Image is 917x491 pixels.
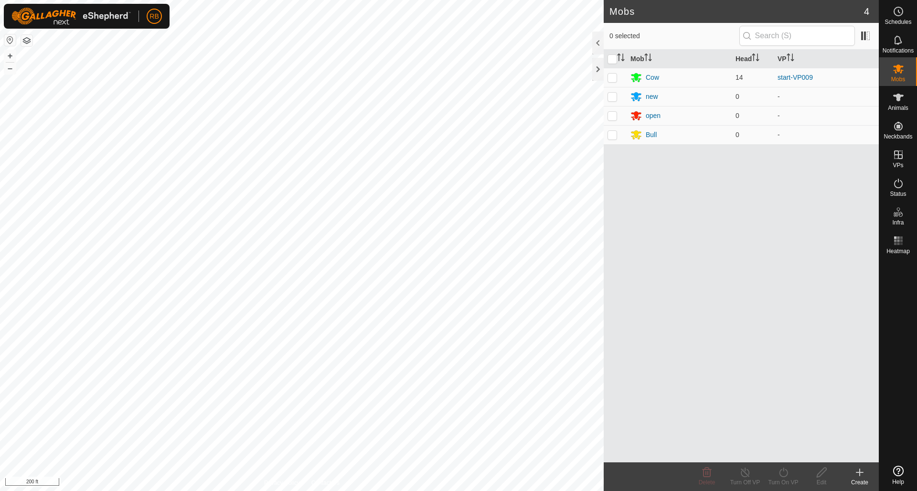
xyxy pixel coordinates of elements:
[774,106,879,125] td: -
[774,125,879,144] td: -
[884,134,912,139] span: Neckbands
[893,162,903,168] span: VPs
[646,73,659,83] div: Cow
[764,478,802,487] div: Turn On VP
[149,11,159,21] span: RB
[4,34,16,46] button: Reset Map
[736,74,743,81] span: 14
[736,112,739,119] span: 0
[864,4,869,19] span: 4
[646,111,661,121] div: open
[627,50,732,68] th: Mob
[885,19,911,25] span: Schedules
[883,48,914,53] span: Notifications
[774,87,879,106] td: -
[21,35,32,46] button: Map Layers
[732,50,774,68] th: Head
[609,31,739,41] span: 0 selected
[736,131,739,139] span: 0
[699,479,715,486] span: Delete
[886,248,910,254] span: Heatmap
[890,191,906,197] span: Status
[739,26,855,46] input: Search (S)
[264,479,300,487] a: Privacy Policy
[644,55,652,63] p-sorticon: Activate to sort
[752,55,759,63] p-sorticon: Activate to sort
[609,6,864,17] h2: Mobs
[646,92,658,102] div: new
[311,479,340,487] a: Contact Us
[736,93,739,100] span: 0
[892,220,904,225] span: Infra
[778,74,813,81] a: start-VP009
[841,478,879,487] div: Create
[891,76,905,82] span: Mobs
[4,63,16,74] button: –
[646,130,657,140] div: Bull
[617,55,625,63] p-sorticon: Activate to sort
[888,105,908,111] span: Animals
[802,478,841,487] div: Edit
[892,479,904,485] span: Help
[774,50,879,68] th: VP
[726,478,764,487] div: Turn Off VP
[787,55,794,63] p-sorticon: Activate to sort
[4,50,16,62] button: +
[879,462,917,489] a: Help
[11,8,131,25] img: Gallagher Logo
